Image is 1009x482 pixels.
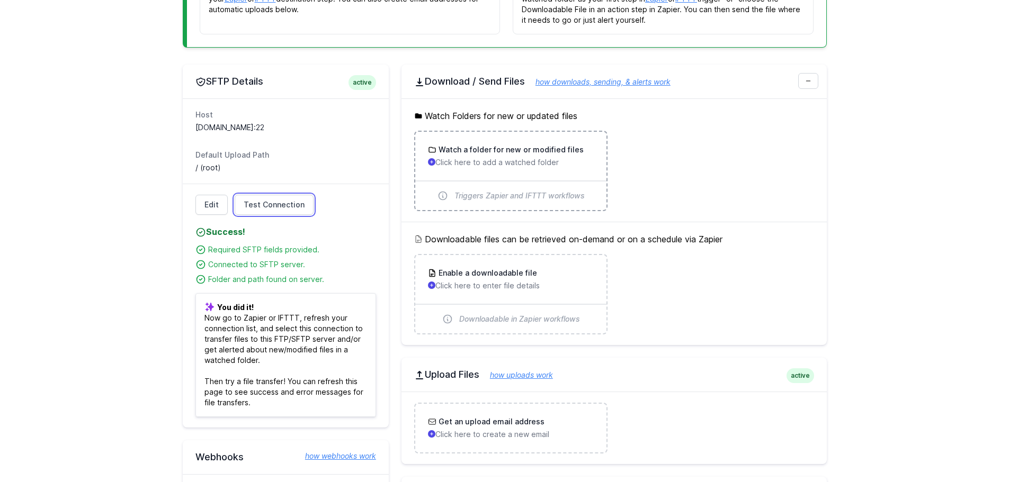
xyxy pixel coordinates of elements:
span: active [349,75,376,90]
h2: Upload Files [414,368,814,381]
h4: Success! [195,225,376,238]
h5: Watch Folders for new or updated files [414,110,814,122]
span: Triggers Zapier and IFTTT workflows [454,190,585,201]
div: Folder and path found on server. [208,274,376,285]
h3: Enable a downloadable file [436,268,537,278]
h2: Webhooks [195,451,376,463]
span: Test Connection [244,199,305,210]
a: Watch a folder for new or modified files Click here to add a watched folder Triggers Zapier and I... [415,132,606,210]
a: how uploads work [479,370,553,379]
h3: Get an upload email address [436,416,544,427]
p: Click here to enter file details [428,280,594,291]
div: Required SFTP fields provided. [208,244,376,255]
dd: / (root) [195,162,376,173]
p: Click here to add a watched folder [428,157,594,168]
span: active [787,368,814,383]
p: Now go to Zapier or IFTTT, refresh your connection list, and select this connection to transfer f... [195,293,376,417]
dd: [DOMAIN_NAME]:22 [195,122,376,133]
p: Click here to create a new email [428,429,594,440]
a: Edit [195,195,228,215]
dt: Default Upload Path [195,150,376,160]
a: Enable a downloadable file Click here to enter file details Downloadable in Zapier workflows [415,255,606,333]
h2: Download / Send Files [414,75,814,88]
h2: SFTP Details [195,75,376,88]
div: Connected to SFTP server. [208,259,376,270]
iframe: Drift Widget Chat Controller [956,429,996,469]
h5: Downloadable files can be retrieved on-demand or on a schedule via Zapier [414,233,814,245]
h3: Watch a folder for new or modified files [436,144,584,155]
a: how downloads, sending, & alerts work [525,77,671,86]
a: Test Connection [235,195,314,215]
a: Get an upload email address Click here to create a new email [415,404,606,452]
span: Downloadable in Zapier workflows [459,314,580,324]
b: You did it! [217,303,254,312]
a: how webhooks work [294,451,376,461]
dt: Host [195,110,376,120]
